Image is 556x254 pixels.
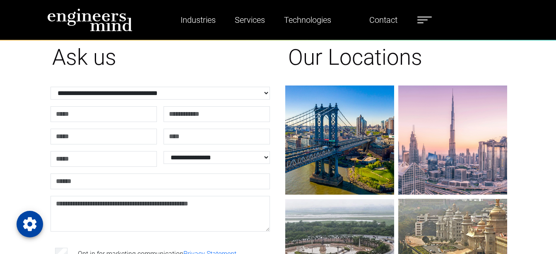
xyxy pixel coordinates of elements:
[231,10,268,29] a: Services
[398,85,507,195] img: gif
[285,85,394,195] img: gif
[52,44,268,71] h1: Ask us
[177,10,219,29] a: Industries
[47,8,132,32] img: logo
[281,10,335,29] a: Technologies
[288,44,504,71] h1: Our Locations
[366,10,401,29] a: Contact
